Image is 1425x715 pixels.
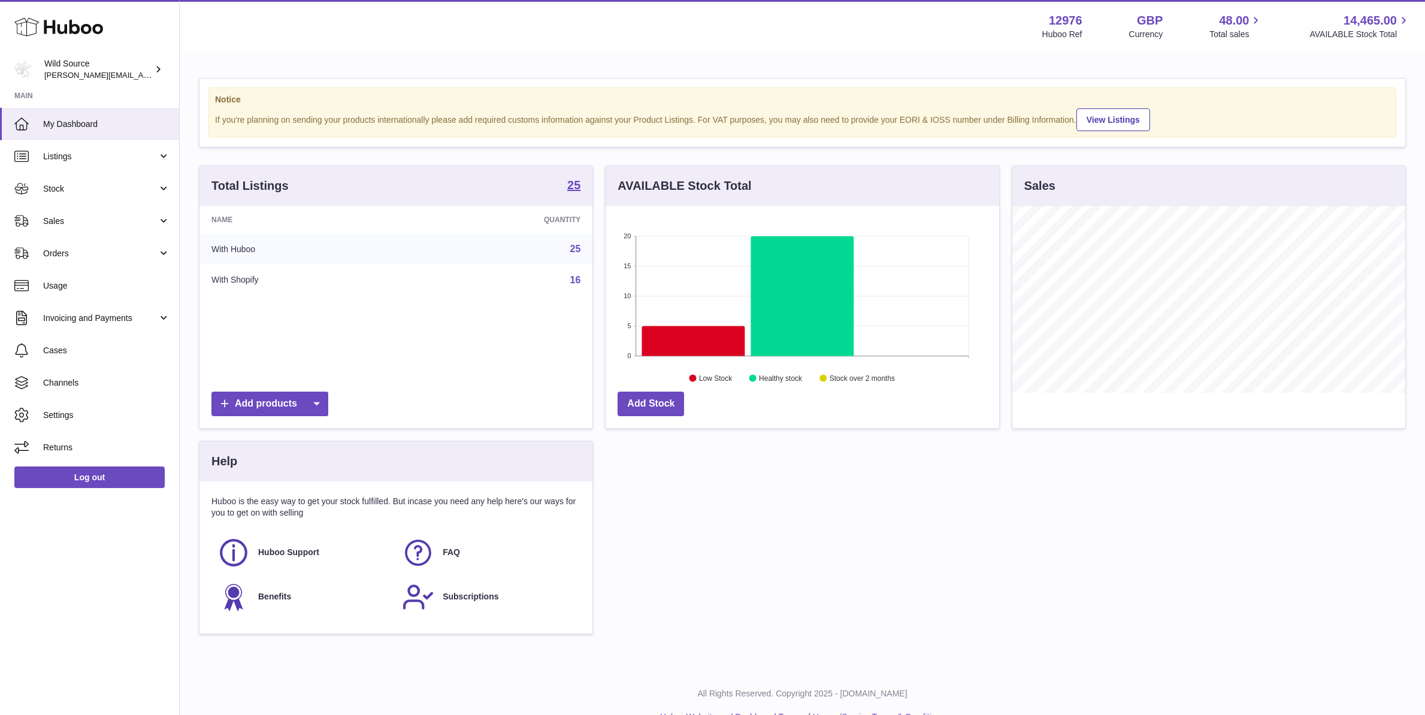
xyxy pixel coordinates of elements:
span: Huboo Support [258,547,319,558]
span: [PERSON_NAME][EMAIL_ADDRESS][DOMAIN_NAME] [44,70,240,80]
text: 20 [624,232,631,240]
span: Cases [43,345,170,356]
p: Huboo is the easy way to get your stock fulfilled. But incase you need any help here's our ways f... [211,496,580,519]
a: Add products [211,392,328,416]
text: 0 [628,352,631,359]
a: View Listings [1076,108,1150,131]
a: FAQ [402,537,574,569]
h3: Sales [1024,178,1055,194]
text: Stock over 2 months [830,374,895,383]
strong: 12976 [1049,13,1082,29]
text: Healthy stock [759,374,803,383]
img: kate@wildsource.co.uk [14,60,32,78]
span: 14,465.00 [1344,13,1397,29]
text: Low Stock [699,374,733,383]
p: All Rights Reserved. Copyright 2025 - [DOMAIN_NAME] [189,688,1415,699]
strong: Notice [215,94,1390,105]
span: FAQ [443,547,460,558]
div: Currency [1129,29,1163,40]
span: Benefits [258,591,291,602]
span: Channels [43,377,170,389]
a: 25 [567,179,580,193]
span: Orders [43,248,158,259]
span: Settings [43,410,170,421]
td: With Huboo [199,234,412,265]
span: Returns [43,442,170,453]
a: 14,465.00 AVAILABLE Stock Total [1309,13,1411,40]
span: 48.00 [1219,13,1249,29]
th: Quantity [412,206,592,234]
span: AVAILABLE Stock Total [1309,29,1411,40]
strong: 25 [567,179,580,191]
a: Log out [14,466,165,488]
a: Huboo Support [217,537,390,569]
h3: AVAILABLE Stock Total [618,178,751,194]
span: Sales [43,216,158,227]
a: Add Stock [618,392,684,416]
span: My Dashboard [43,119,170,130]
div: Wild Source [44,58,152,81]
td: With Shopify [199,265,412,296]
h3: Total Listings [211,178,289,194]
text: 15 [624,262,631,269]
span: Total sales [1209,29,1263,40]
div: If you're planning on sending your products internationally please add required customs informati... [215,107,1390,131]
a: Benefits [217,581,390,613]
span: Invoicing and Payments [43,313,158,324]
span: Listings [43,151,158,162]
span: Usage [43,280,170,292]
a: 48.00 Total sales [1209,13,1263,40]
a: 16 [570,275,581,285]
span: Subscriptions [443,591,498,602]
text: 10 [624,292,631,299]
div: Huboo Ref [1042,29,1082,40]
a: Subscriptions [402,581,574,613]
span: Stock [43,183,158,195]
th: Name [199,206,412,234]
a: 25 [570,244,581,254]
strong: GBP [1137,13,1163,29]
text: 5 [628,322,631,329]
h3: Help [211,453,237,469]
